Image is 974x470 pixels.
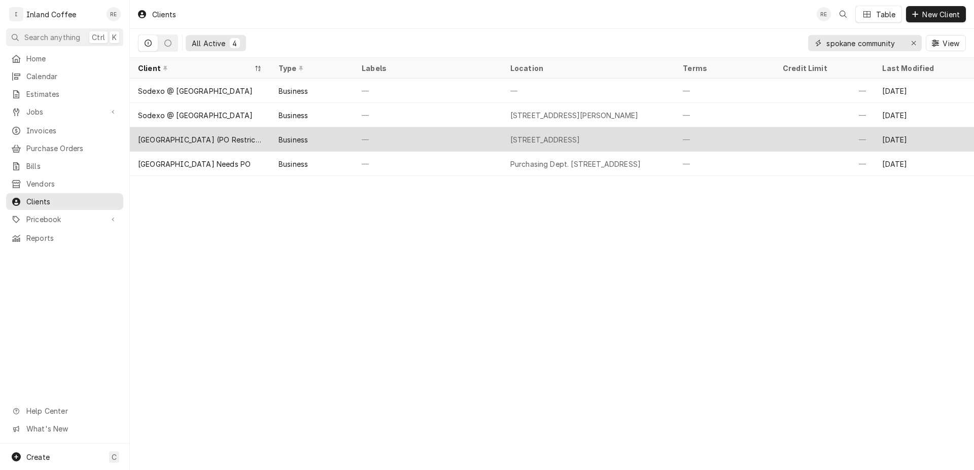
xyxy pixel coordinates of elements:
[675,152,775,176] div: —
[279,110,308,121] div: Business
[817,7,831,21] div: RE
[26,423,117,434] span: What's New
[26,89,118,99] span: Estimates
[882,63,964,74] div: Last Modified
[362,63,494,74] div: Labels
[107,7,121,21] div: RE
[9,7,23,21] div: Inland Coffee's Avatar
[26,143,118,154] span: Purchase Orders
[9,7,23,21] div: I
[138,86,253,96] div: Sodexo @ [GEOGRAPHIC_DATA]
[6,193,123,210] a: Clients
[510,63,667,74] div: Location
[874,79,974,103] div: [DATE]
[510,159,641,169] div: Purchasing Dept. [STREET_ADDRESS]
[26,214,103,225] span: Pricebook
[926,35,966,51] button: View
[874,127,974,152] div: [DATE]
[6,158,123,174] a: Bills
[783,63,864,74] div: Credit Limit
[26,106,103,117] span: Jobs
[675,79,775,103] div: —
[6,420,123,437] a: Go to What's New
[920,9,962,20] span: New Client
[354,152,502,176] div: —
[138,159,251,169] div: [GEOGRAPHIC_DATA] Needs PO
[354,103,502,127] div: —
[112,32,117,43] span: K
[138,110,253,121] div: Sodexo @ [GEOGRAPHIC_DATA]
[24,32,80,43] span: Search anything
[817,7,831,21] div: Ruth Easley's Avatar
[6,122,123,139] a: Invoices
[279,159,308,169] div: Business
[876,9,896,20] div: Table
[232,38,238,49] div: 4
[502,79,675,103] div: —
[6,175,123,192] a: Vendors
[6,28,123,46] button: Search anythingCtrlK
[26,161,118,171] span: Bills
[26,178,118,189] span: Vendors
[906,6,966,22] button: New Client
[112,452,117,462] span: C
[683,63,764,74] div: Terms
[26,406,117,416] span: Help Center
[279,86,308,96] div: Business
[6,68,123,85] a: Calendar
[26,453,50,461] span: Create
[354,127,502,152] div: —
[6,230,123,246] a: Reports
[6,103,123,120] a: Go to Jobs
[138,134,262,145] div: [GEOGRAPHIC_DATA] (PO Restriction
[279,63,344,74] div: Type
[826,35,902,51] input: Keyword search
[874,103,974,127] div: [DATE]
[941,38,961,49] span: View
[107,7,121,21] div: Ruth Easley's Avatar
[92,32,105,43] span: Ctrl
[26,233,118,243] span: Reports
[192,38,226,49] div: All Active
[675,103,775,127] div: —
[26,196,118,207] span: Clients
[775,152,875,176] div: —
[6,140,123,157] a: Purchase Orders
[775,127,875,152] div: —
[835,6,851,22] button: Open search
[26,53,118,64] span: Home
[675,127,775,152] div: —
[26,125,118,136] span: Invoices
[354,79,502,103] div: —
[279,134,308,145] div: Business
[510,134,580,145] div: [STREET_ADDRESS]
[775,79,875,103] div: —
[874,152,974,176] div: [DATE]
[138,63,252,74] div: Client
[775,103,875,127] div: —
[26,71,118,82] span: Calendar
[6,211,123,228] a: Go to Pricebook
[26,9,76,20] div: Inland Coffee
[510,110,639,121] div: [STREET_ADDRESS][PERSON_NAME]
[6,403,123,419] a: Go to Help Center
[906,35,922,51] button: Erase input
[6,86,123,102] a: Estimates
[6,50,123,67] a: Home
